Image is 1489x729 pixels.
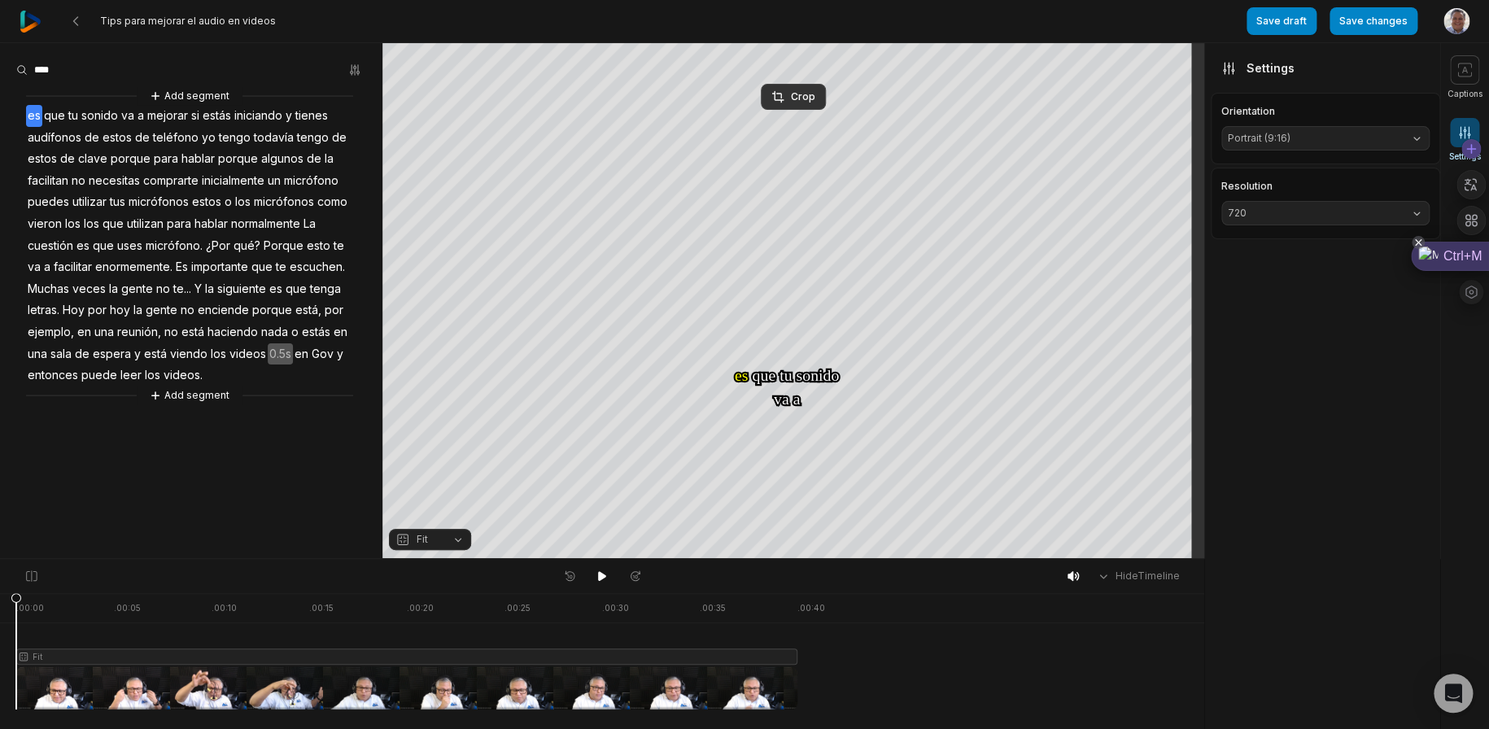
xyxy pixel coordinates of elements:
[284,105,294,127] span: y
[119,364,143,386] span: leer
[323,148,335,170] span: la
[26,213,63,235] span: vieron
[190,191,223,213] span: estos
[63,213,82,235] span: los
[302,213,317,235] span: La
[771,89,815,104] div: Crop
[49,343,73,365] span: sala
[26,191,71,213] span: puedes
[761,84,826,110] button: Crop
[144,299,179,321] span: gente
[20,11,41,33] img: reap
[120,105,136,127] span: va
[168,343,209,365] span: viendo
[294,105,330,127] span: tienes
[180,321,206,343] span: está
[26,364,80,386] span: entonces
[132,299,144,321] span: la
[233,105,284,127] span: iniciando
[250,256,274,278] span: que
[162,364,204,386] span: videos.
[300,321,332,343] span: estás
[293,343,310,365] span: en
[206,321,260,343] span: haciendo
[223,191,234,213] span: o
[127,191,190,213] span: micrófonos
[290,321,300,343] span: o
[1091,564,1185,588] button: HideTimeline
[323,299,345,321] span: por
[26,256,42,278] span: va
[75,235,91,257] span: es
[42,256,52,278] span: a
[294,299,323,321] span: está,
[174,256,190,278] span: Es
[26,235,75,257] span: cuestión
[797,602,825,614] div: . 00:40
[26,105,42,127] span: es
[109,148,152,170] span: porque
[67,105,80,127] span: tu
[200,170,266,192] span: inicialmente
[196,299,251,321] span: enciende
[203,278,216,300] span: la
[82,213,101,235] span: los
[26,127,83,149] span: audífonos
[232,235,262,257] span: qué?
[1449,118,1481,163] button: Settings
[284,278,308,300] span: que
[155,278,172,300] span: no
[295,127,330,149] span: tengo
[94,256,174,278] span: enormemente.
[310,343,335,365] span: Gov
[389,529,471,550] button: Fit
[1330,7,1417,35] button: Save changes
[144,235,204,257] span: micrófono.
[142,170,200,192] span: comprarte
[146,87,233,105] button: Add segment
[1228,131,1397,146] span: Portrait (9:16)
[288,256,347,278] span: escuchen.
[1221,181,1430,191] label: Resolution
[172,278,193,300] span: te...
[143,364,162,386] span: los
[26,343,49,365] span: una
[268,278,284,300] span: es
[234,191,252,213] span: los
[335,343,345,365] span: y
[262,235,305,257] span: Porque
[101,127,133,149] span: estos
[204,235,232,257] span: ¿Por
[282,170,340,192] span: micrófono
[146,386,233,404] button: Add segment
[1448,55,1482,100] button: Captions
[251,299,294,321] span: porque
[93,321,116,343] span: una
[133,127,151,149] span: de
[316,191,349,213] span: como
[91,343,133,365] span: espera
[26,148,59,170] span: estos
[190,105,201,127] span: si
[80,364,119,386] span: puede
[217,127,252,149] span: tengo
[305,235,332,257] span: esto
[142,343,168,365] span: está
[193,213,229,235] span: hablar
[26,321,76,343] span: ejemplo,
[260,148,305,170] span: algunos
[268,343,293,365] span: 0.5s
[136,105,146,127] span: a
[52,256,94,278] span: facilitar
[26,278,71,300] span: Muchas
[76,321,93,343] span: en
[116,321,163,343] span: reunión,
[80,105,120,127] span: sonido
[229,213,302,235] span: normalmente
[1449,151,1481,163] span: Settings
[200,127,217,149] span: yo
[108,299,132,321] span: hoy
[87,170,142,192] span: necesitas
[76,148,109,170] span: clave
[1448,88,1482,100] span: Captions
